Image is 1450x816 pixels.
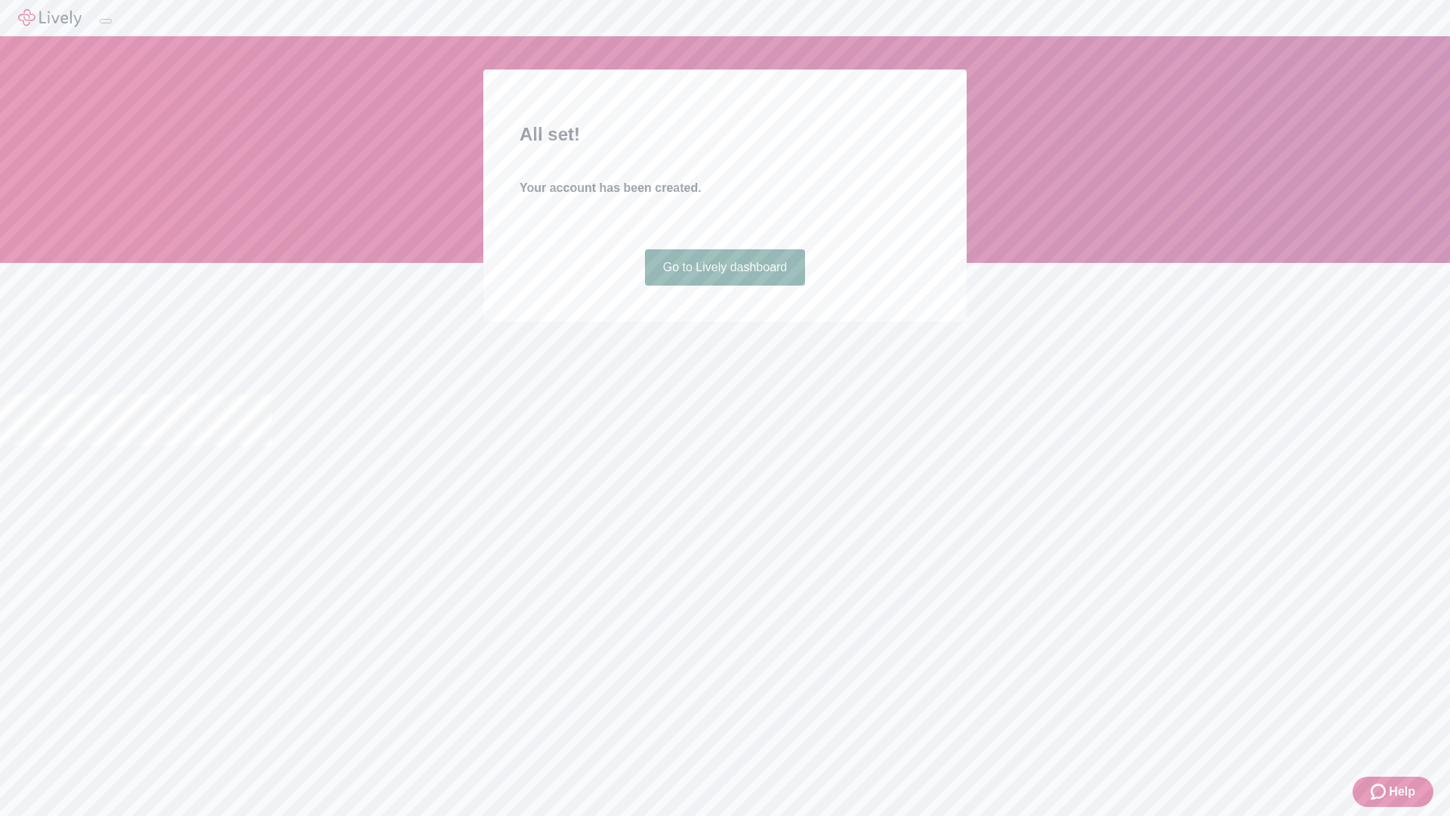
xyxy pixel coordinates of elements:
[100,19,112,23] button: Log out
[1389,783,1415,801] span: Help
[520,179,930,197] h4: Your account has been created.
[18,9,82,27] img: Lively
[520,121,930,148] h2: All set!
[645,249,806,286] a: Go to Lively dashboard
[1371,783,1389,801] svg: Zendesk support icon
[1353,777,1433,807] button: Zendesk support iconHelp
